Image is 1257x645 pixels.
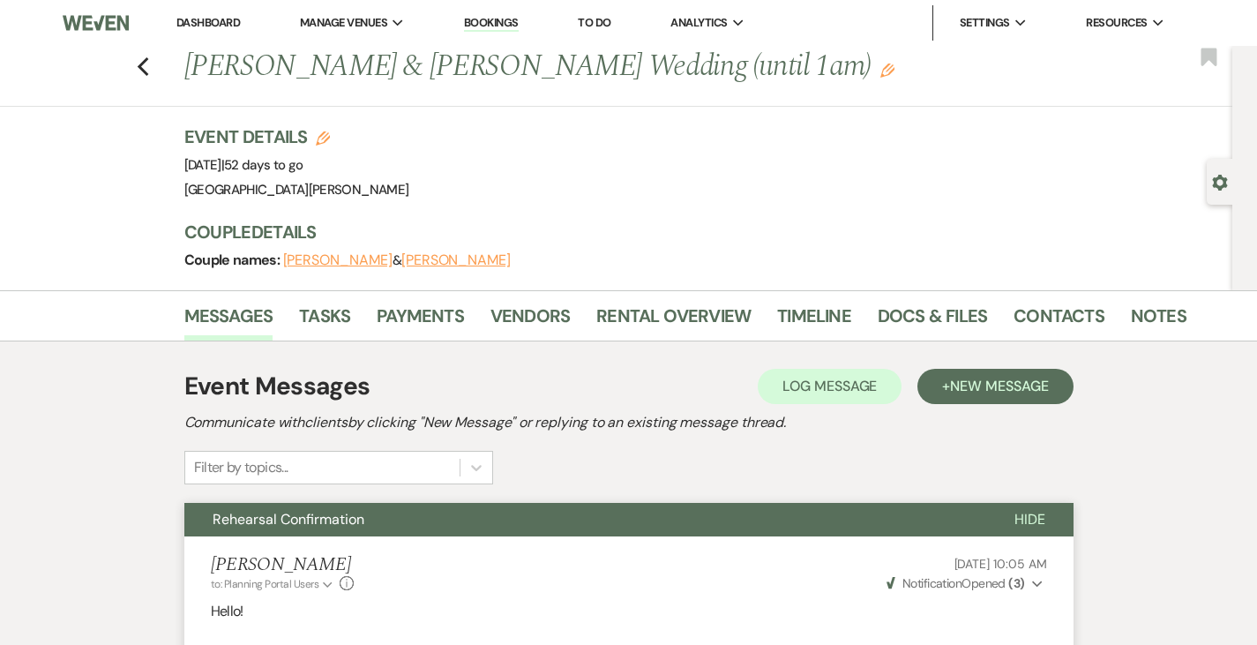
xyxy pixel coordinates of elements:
span: Resources [1086,14,1147,32]
h3: Event Details [184,124,409,149]
p: Hello! [211,600,1047,623]
a: Notes [1131,302,1186,341]
a: Contacts [1014,302,1104,341]
a: Bookings [464,15,519,32]
button: Hide [986,503,1074,536]
span: Settings [960,14,1010,32]
button: Log Message [758,369,902,404]
button: to: Planning Portal Users [211,576,336,592]
div: Filter by topics... [194,457,288,478]
a: To Do [578,15,610,30]
h3: Couple Details [184,220,1172,244]
a: Tasks [299,302,350,341]
span: [DATE] 10:05 AM [954,556,1047,572]
h1: Event Messages [184,368,370,405]
span: Notification [902,575,961,591]
button: +New Message [917,369,1073,404]
span: [DATE] [184,156,303,174]
img: Weven Logo [63,4,129,41]
span: New Message [950,377,1048,395]
button: [PERSON_NAME] [283,253,393,267]
span: Couple names: [184,251,283,269]
a: Rental Overview [596,302,751,341]
span: to: Planning Portal Users [211,577,319,591]
a: Vendors [490,302,570,341]
span: Hide [1014,510,1045,529]
a: Payments [377,302,464,341]
button: Rehearsal Confirmation [184,503,986,536]
span: Rehearsal Confirmation [213,510,364,529]
a: Timeline [777,302,851,341]
span: 52 days to go [224,156,303,174]
button: Open lead details [1212,173,1228,190]
a: Messages [184,302,273,341]
span: Opened [887,575,1025,591]
button: [PERSON_NAME] [401,253,511,267]
span: & [283,251,511,269]
span: Manage Venues [300,14,387,32]
a: Dashboard [176,15,240,30]
a: Docs & Files [878,302,987,341]
span: Analytics [670,14,727,32]
button: NotificationOpened (3) [884,574,1047,593]
h2: Communicate with clients by clicking "New Message" or replying to an existing message thread. [184,412,1074,433]
h5: [PERSON_NAME] [211,554,355,576]
span: Log Message [782,377,877,395]
strong: ( 3 ) [1008,575,1024,591]
h1: [PERSON_NAME] & [PERSON_NAME] Wedding (until 1am) [184,46,975,88]
button: Edit [880,62,894,78]
span: [GEOGRAPHIC_DATA][PERSON_NAME] [184,181,409,199]
span: | [221,156,303,174]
